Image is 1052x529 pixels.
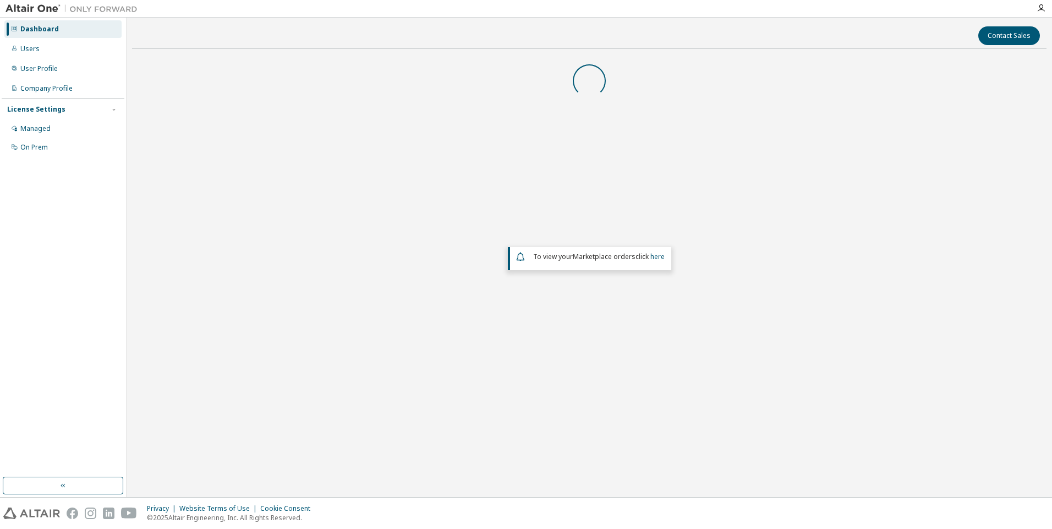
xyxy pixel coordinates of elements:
[20,84,73,93] div: Company Profile
[20,64,58,73] div: User Profile
[978,26,1040,45] button: Contact Sales
[20,124,51,133] div: Managed
[20,143,48,152] div: On Prem
[103,508,114,519] img: linkedin.svg
[533,252,665,261] span: To view your click
[121,508,137,519] img: youtube.svg
[6,3,143,14] img: Altair One
[7,105,65,114] div: License Settings
[67,508,78,519] img: facebook.svg
[20,25,59,34] div: Dashboard
[3,508,60,519] img: altair_logo.svg
[573,252,635,261] em: Marketplace orders
[650,252,665,261] a: here
[85,508,96,519] img: instagram.svg
[147,513,317,522] p: © 2025 Altair Engineering, Inc. All Rights Reserved.
[20,45,40,53] div: Users
[147,504,179,513] div: Privacy
[260,504,317,513] div: Cookie Consent
[179,504,260,513] div: Website Terms of Use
